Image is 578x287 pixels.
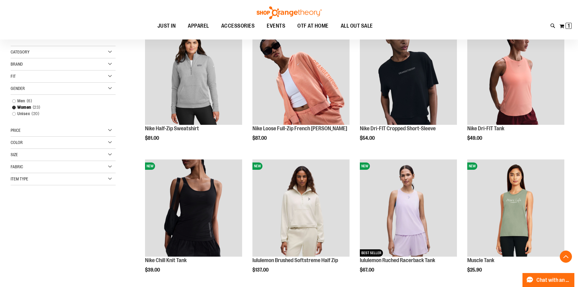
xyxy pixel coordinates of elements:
[11,176,28,181] span: Item Type
[9,111,110,117] a: Unisex20
[360,257,435,263] a: lululemon Ruched Racerback Tank
[252,28,350,125] img: Nike Loose Full-Zip French Terry Hoodie
[188,19,209,33] span: APPAREL
[467,159,564,258] a: Muscle TankNEW
[360,28,457,125] img: Nike Dri-FIT Cropped Short-Sleeve
[467,28,564,126] a: Nike Dri-FIT TankNEW
[145,159,242,257] img: Nike Chill Knit Tank
[467,125,504,132] a: Nike Dri-FIT Tank
[145,267,161,273] span: $39.00
[145,257,187,263] a: Nike Chill Knit Tank
[360,28,457,126] a: Nike Dri-FIT Cropped Short-SleeveNEW
[252,159,350,258] a: lululemon Brushed Softstreme Half ZipNEW
[145,162,155,170] span: NEW
[221,19,255,33] span: ACCESSORIES
[145,125,199,132] a: Nike Half-Zip Sweatshirt
[25,98,34,104] span: 6
[9,98,110,104] a: Men6
[267,19,285,33] span: EVENTS
[360,159,457,257] img: lululemon Ruched Racerback Tank
[360,135,376,141] span: $54.00
[256,6,323,19] img: Shop Orangetheory
[467,162,477,170] span: NEW
[30,111,41,117] span: 20
[360,249,383,257] span: BEST SELLER
[157,19,176,33] span: JUST IN
[252,135,268,141] span: $87.00
[142,25,245,156] div: product
[249,25,353,156] div: product
[467,28,564,125] img: Nike Dri-FIT Tank
[252,159,350,257] img: lululemon Brushed Softstreme Half Zip
[11,50,29,54] span: Category
[252,267,269,273] span: $137.00
[568,23,570,29] span: 1
[560,251,572,263] button: Back To Top
[9,104,110,111] a: Women23
[360,267,375,273] span: $67.00
[145,28,242,125] img: Nike Half-Zip Sweatshirt
[360,159,457,258] a: lululemon Ruched Racerback TankNEWBEST SELLER
[252,162,262,170] span: NEW
[467,135,483,141] span: $49.00
[464,25,567,156] div: product
[11,74,16,79] span: Fit
[360,162,370,170] span: NEW
[31,104,42,111] span: 23
[145,135,160,141] span: $81.00
[536,277,571,283] span: Chat with an Expert
[252,28,350,126] a: Nike Loose Full-Zip French Terry HoodieNEW
[467,267,483,273] span: $25.90
[11,164,23,169] span: Fabric
[357,25,460,156] div: product
[11,128,21,133] span: Price
[145,159,242,258] a: Nike Chill Knit TankNEW
[11,140,23,145] span: Color
[11,86,25,91] span: Gender
[11,152,18,157] span: Size
[360,125,436,132] a: Nike Dri-FIT Cropped Short-Sleeve
[145,28,242,126] a: Nike Half-Zip SweatshirtNEW
[252,257,338,263] a: lululemon Brushed Softstreme Half Zip
[467,159,564,257] img: Muscle Tank
[11,32,116,46] strong: Shopping Options
[341,19,373,33] span: ALL OUT SALE
[252,125,347,132] a: Nike Loose Full-Zip French [PERSON_NAME]
[297,19,329,33] span: OTF AT HOME
[522,273,575,287] button: Chat with an Expert
[11,62,23,67] span: Brand
[467,257,494,263] a: Muscle Tank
